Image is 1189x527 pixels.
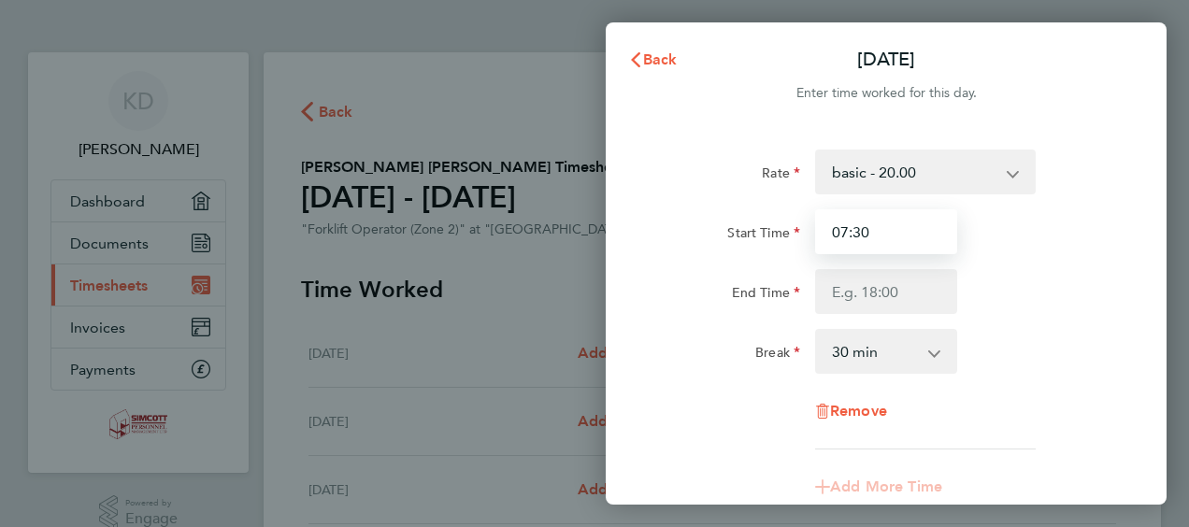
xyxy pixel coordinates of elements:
input: E.g. 08:00 [815,209,957,254]
div: Enter time worked for this day. [606,82,1167,105]
label: Break [755,344,800,366]
label: Start Time [727,224,800,247]
span: Remove [830,402,887,420]
label: End Time [732,284,800,306]
p: [DATE] [857,47,915,73]
button: Remove [815,404,887,419]
input: E.g. 18:00 [815,269,957,314]
button: Back [609,41,696,78]
span: Back [643,50,678,68]
label: Rate [762,164,800,187]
